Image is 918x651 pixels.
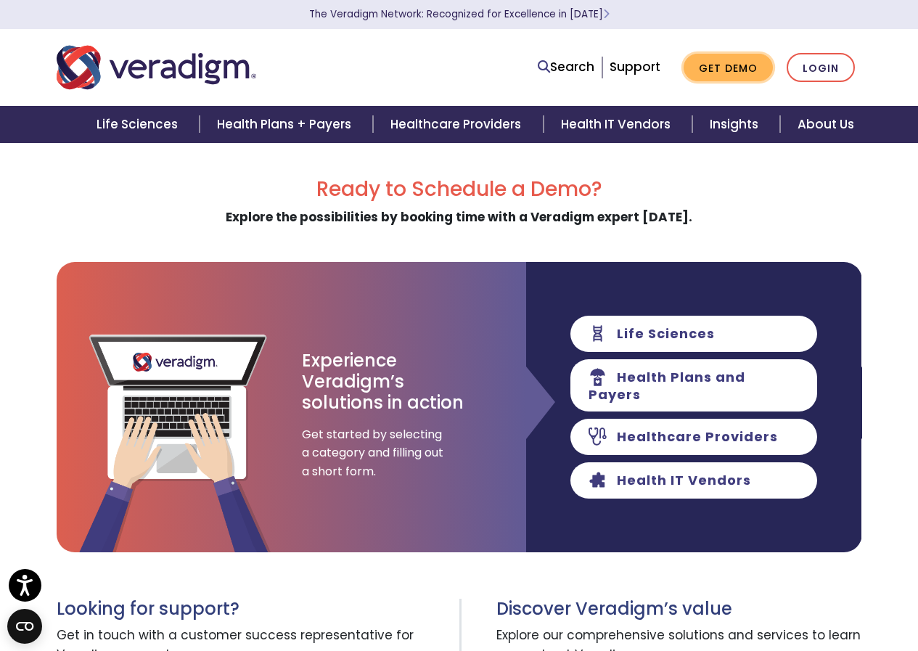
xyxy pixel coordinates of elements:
[200,106,373,143] a: Health Plans + Payers
[544,106,692,143] a: Health IT Vendors
[302,425,447,481] span: Get started by selecting a category and filling out a short form.
[780,106,872,143] a: About Us
[496,599,862,620] h3: Discover Veradigm’s value
[57,44,256,91] img: Veradigm logo
[7,609,42,644] button: Open CMP widget
[538,57,594,77] a: Search
[57,599,448,620] h3: Looking for support?
[684,54,773,82] a: Get Demo
[57,177,862,202] h2: Ready to Schedule a Demo?
[787,53,855,83] a: Login
[610,58,660,75] a: Support
[309,7,610,21] a: The Veradigm Network: Recognized for Excellence in [DATE]Learn More
[226,208,692,226] strong: Explore the possibilities by booking time with a Veradigm expert [DATE].
[79,106,200,143] a: Life Sciences
[692,106,780,143] a: Insights
[603,7,610,21] span: Learn More
[373,106,543,143] a: Healthcare Providers
[302,351,465,413] h3: Experience Veradigm’s solutions in action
